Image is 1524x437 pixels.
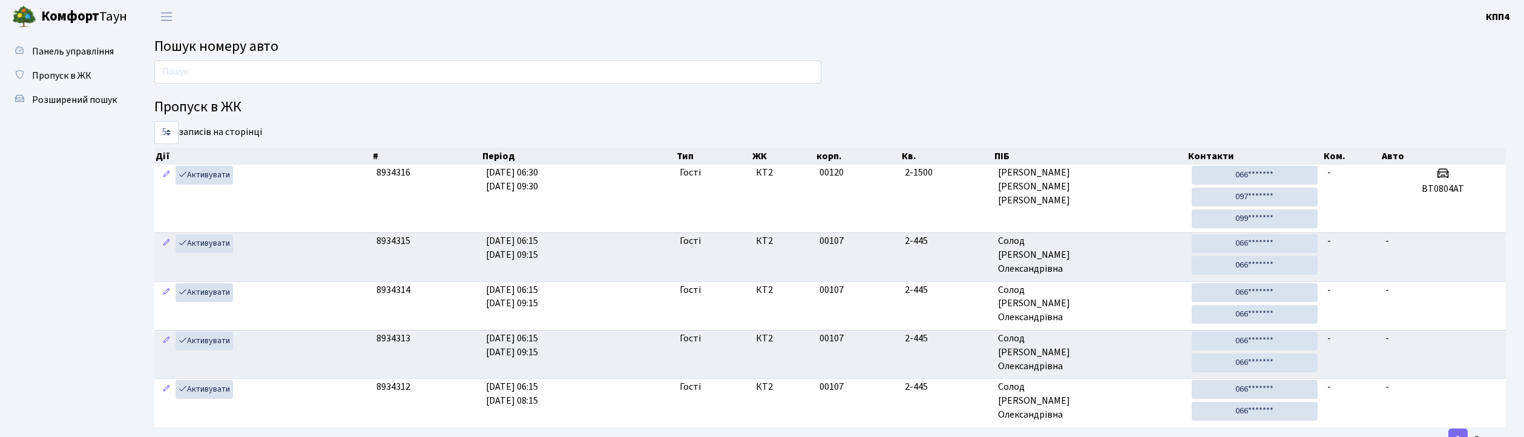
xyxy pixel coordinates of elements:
span: 2-445 [905,380,988,394]
span: - [1385,380,1389,393]
th: ПІБ [993,148,1187,165]
th: Тип [675,148,751,165]
span: 8934315 [376,234,410,248]
a: КПП4 [1486,10,1509,24]
span: - [1327,234,1331,248]
h4: Пропуск в ЖК [154,99,1506,116]
span: - [1327,283,1331,297]
span: 00120 [819,166,844,179]
a: Редагувати [159,166,174,185]
a: Активувати [176,283,233,302]
a: Активувати [176,380,233,399]
span: [DATE] 06:15 [DATE] 09:15 [486,234,538,261]
span: 00107 [819,283,844,297]
span: - [1327,332,1331,345]
span: 00107 [819,380,844,393]
th: # [372,148,481,165]
a: Пропуск в ЖК [6,64,127,88]
span: Гості [680,380,701,394]
a: Редагувати [159,380,174,399]
a: Редагувати [159,332,174,350]
span: - [1327,166,1331,179]
span: 2-445 [905,283,988,297]
span: 2-445 [905,234,988,248]
span: [PERSON_NAME] [PERSON_NAME] [PERSON_NAME] [998,166,1182,208]
span: 00107 [819,234,844,248]
span: Гості [680,234,701,248]
span: 8934316 [376,166,410,179]
a: Активувати [176,166,233,185]
label: записів на сторінці [154,121,262,144]
span: Гості [680,283,701,297]
span: [DATE] 06:15 [DATE] 08:15 [486,380,538,407]
span: Розширений пошук [32,93,117,107]
span: Солод [PERSON_NAME] Олександрівна [998,380,1182,422]
th: ЖК [751,148,815,165]
h5: ВТ0804АТ [1385,183,1501,195]
span: 2-445 [905,332,988,346]
span: 8934312 [376,380,410,393]
input: Пошук [154,61,821,84]
span: [DATE] 06:30 [DATE] 09:30 [486,166,538,193]
b: Комфорт [41,7,99,26]
span: Солод [PERSON_NAME] Олександрівна [998,234,1182,276]
a: Редагувати [159,234,174,253]
th: Кв. [901,148,994,165]
th: Авто [1381,148,1506,165]
span: Гості [680,332,701,346]
span: Таун [41,7,127,27]
th: Контакти [1187,148,1322,165]
span: - [1327,380,1331,393]
span: Солод [PERSON_NAME] Олександрівна [998,332,1182,373]
a: Активувати [176,234,233,253]
span: Пропуск в ЖК [32,69,91,82]
th: Дії [154,148,372,165]
a: Розширений пошук [6,88,127,112]
span: 8934313 [376,332,410,345]
span: - [1385,234,1389,248]
th: Період [481,148,675,165]
th: Ком. [1322,148,1381,165]
a: Панель управління [6,39,127,64]
span: Пошук номеру авто [154,36,278,57]
a: Активувати [176,332,233,350]
span: - [1385,332,1389,345]
span: КТ2 [756,283,810,297]
span: Гості [680,166,701,180]
span: Панель управління [32,45,114,58]
img: logo.png [12,5,36,29]
button: Переключити навігацію [151,7,182,27]
span: КТ2 [756,332,810,346]
span: КТ2 [756,234,810,248]
select: записів на сторінці [154,121,179,144]
span: 00107 [819,332,844,345]
span: - [1385,283,1389,297]
span: [DATE] 06:15 [DATE] 09:15 [486,283,538,310]
th: корп. [815,148,901,165]
span: 8934314 [376,283,410,297]
span: [DATE] 06:15 [DATE] 09:15 [486,332,538,359]
span: Солод [PERSON_NAME] Олександрівна [998,283,1182,325]
a: Редагувати [159,283,174,302]
span: КТ2 [756,166,810,180]
span: 2-1500 [905,166,988,180]
span: КТ2 [756,380,810,394]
